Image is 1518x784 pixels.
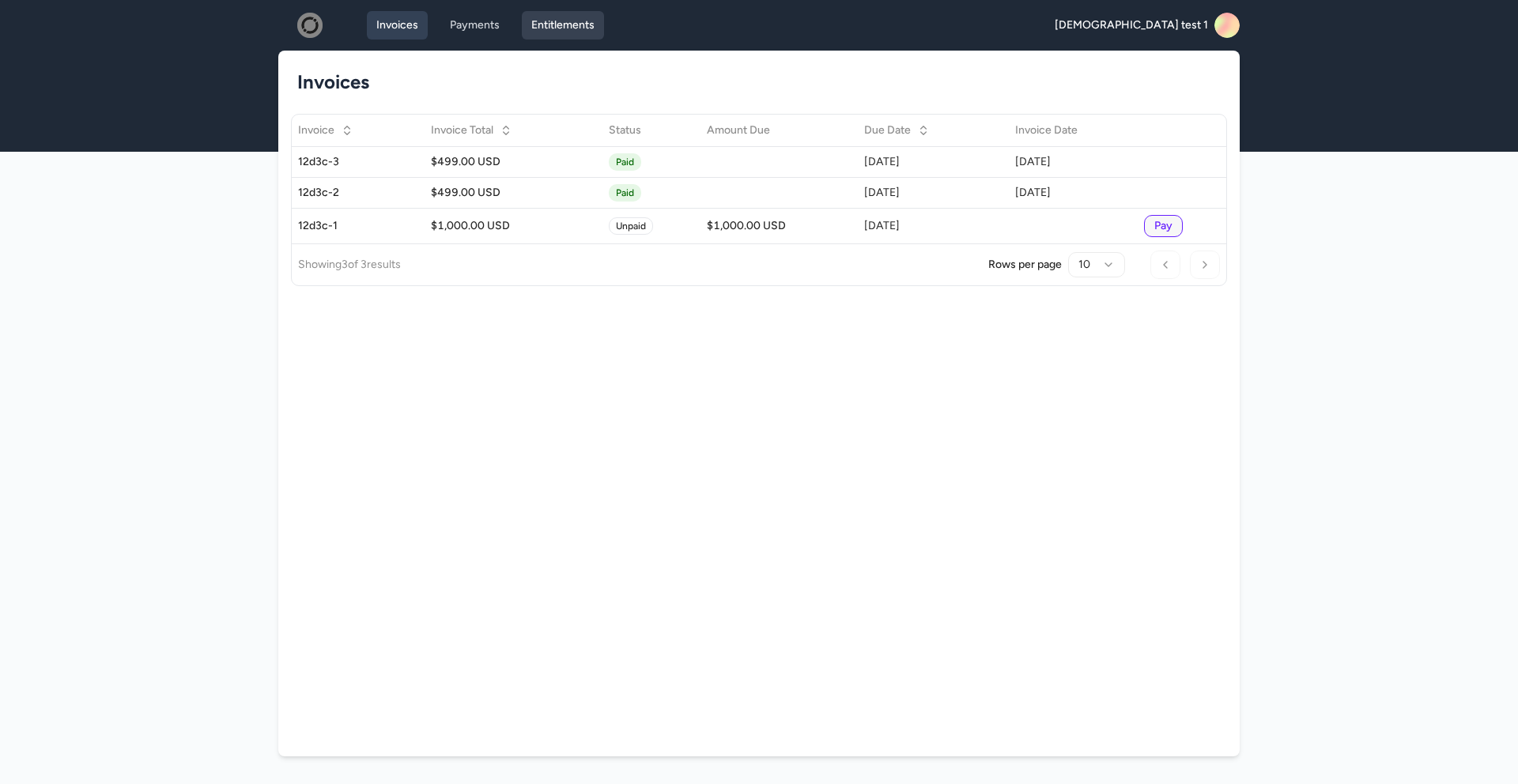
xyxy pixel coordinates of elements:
button: Pay [1144,215,1183,237]
a: Entitlements [522,11,604,40]
img: logo_1747156143.png [285,13,335,38]
div: [DATE] [864,185,1003,201]
button: Invoice [289,118,363,143]
div: $499.00 USD [431,154,596,170]
div: [DATE] [864,218,1003,234]
th: Status [602,115,700,146]
div: $1,000.00 USD [431,218,596,234]
p: Showing 3 of 3 results [298,257,401,273]
p: Rows per page [988,257,1062,273]
th: Invoice Date [1009,115,1138,146]
a: Invoices [367,11,428,40]
a: [DEMOGRAPHIC_DATA] test 1 [1055,13,1240,38]
div: [DATE] [864,154,1003,170]
button: Due Date [855,118,939,143]
div: 12d3c-2 [298,185,418,201]
span: [DEMOGRAPHIC_DATA] test 1 [1055,17,1208,33]
div: 12d3c-3 [298,154,418,170]
span: Unpaid [609,217,653,235]
a: Payments [440,11,509,40]
div: $499.00 USD [431,185,596,201]
div: 12d3c-1 [298,218,418,234]
button: Invoice Total [421,118,522,143]
span: Paid [609,153,641,171]
div: $1,000.00 USD [707,218,852,234]
span: Invoice [298,122,334,138]
span: Due Date [864,122,911,138]
div: [DATE] [1015,185,1131,201]
th: Amount Due [700,115,858,146]
div: [DATE] [1015,154,1131,170]
span: Paid [609,184,641,202]
h1: Invoices [297,70,1208,95]
span: Invoice Total [431,122,493,138]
